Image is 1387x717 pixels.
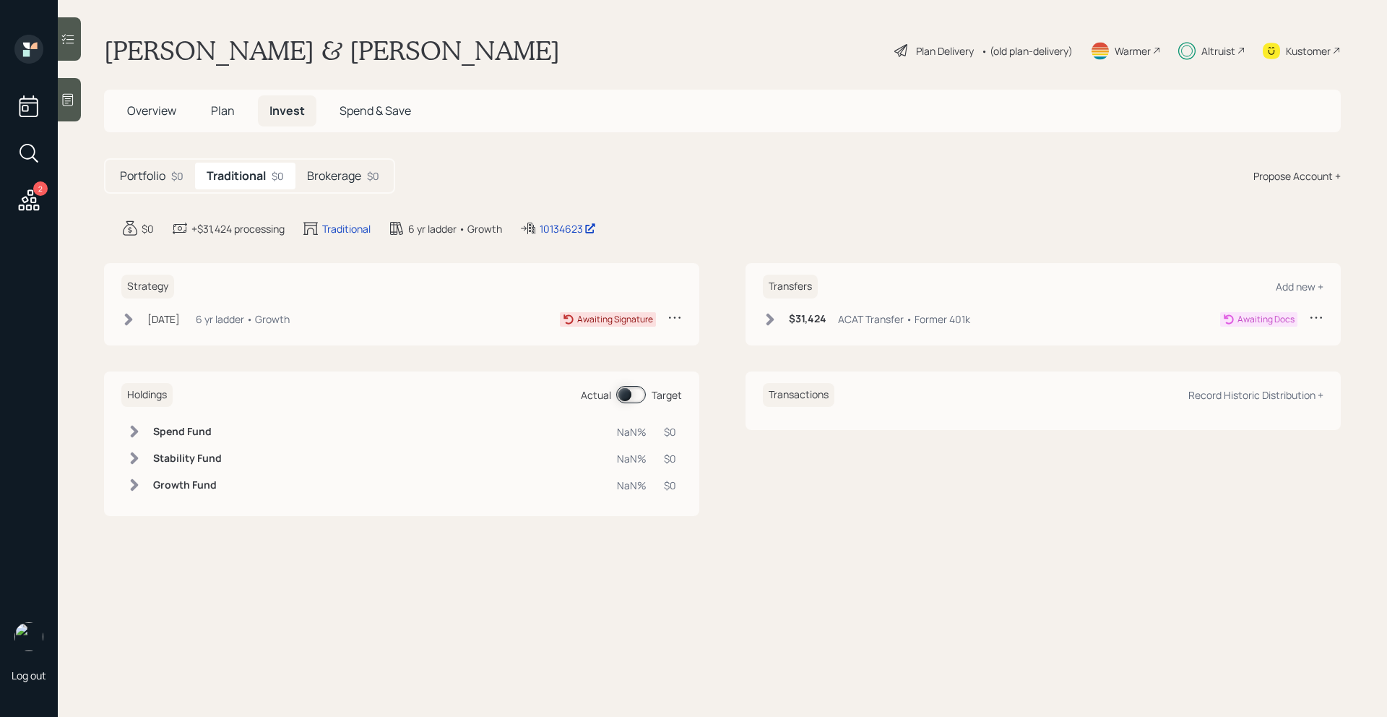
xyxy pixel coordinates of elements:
h1: [PERSON_NAME] & [PERSON_NAME] [104,35,560,66]
div: Warmer [1115,43,1151,59]
div: $0 [142,221,154,236]
div: [DATE] [147,312,180,327]
div: Awaiting Signature [577,313,653,326]
div: Target [652,387,682,403]
div: Add new + [1276,280,1323,293]
div: Awaiting Docs [1237,313,1295,326]
img: michael-russo-headshot.png [14,622,43,651]
h6: Transactions [763,383,834,407]
h6: Growth Fund [153,479,222,491]
div: NaN% [617,478,647,493]
div: $0 [367,168,379,184]
div: $0 [272,168,284,184]
span: Spend & Save [340,103,411,119]
div: 2 [33,181,48,196]
div: NaN% [617,424,647,439]
h5: Brokerage [307,169,361,183]
div: Altruist [1201,43,1235,59]
h5: Traditional [207,169,266,183]
div: $0 [664,451,676,466]
div: Record Historic Distribution + [1188,388,1323,402]
h6: Spend Fund [153,426,222,438]
h6: Strategy [121,275,174,299]
div: NaN% [617,451,647,466]
span: Plan [211,103,235,119]
div: $0 [664,478,676,493]
div: 10134623 [540,221,596,236]
div: Kustomer [1286,43,1331,59]
div: $0 [664,424,676,439]
div: 6 yr ladder • Growth [408,221,502,236]
div: +$31,424 processing [191,221,285,236]
h6: $31,424 [789,313,826,325]
div: Plan Delivery [916,43,974,59]
div: Actual [581,387,611,403]
h6: Transfers [763,275,818,299]
div: Log out [12,669,46,682]
span: Invest [269,103,305,119]
div: 6 yr ladder • Growth [196,312,290,327]
h6: Holdings [121,383,173,407]
h6: Stability Fund [153,452,222,465]
div: $0 [171,168,183,184]
div: Traditional [322,221,371,236]
div: ACAT Transfer • Former 401k [838,312,970,327]
span: Overview [127,103,176,119]
div: • (old plan-delivery) [981,43,1073,59]
div: Propose Account + [1253,168,1341,184]
h5: Portfolio [120,169,165,183]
